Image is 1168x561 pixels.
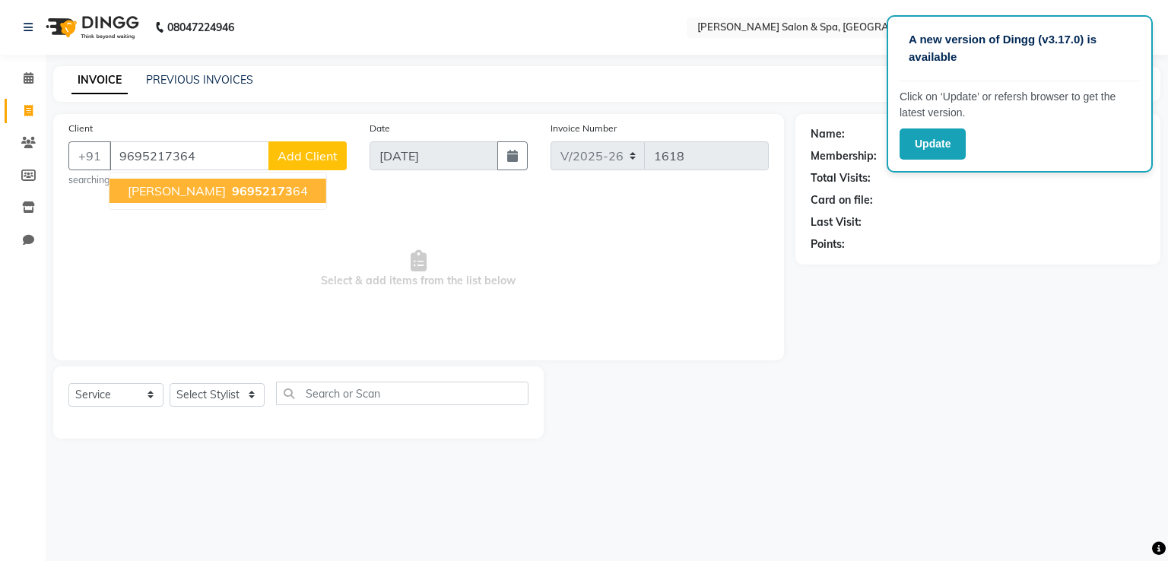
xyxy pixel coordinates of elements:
input: Search or Scan [276,382,528,405]
input: Search by Name/Mobile/Email/Code [109,141,269,170]
button: +91 [68,141,111,170]
p: A new version of Dingg (v3.17.0) is available [909,31,1131,65]
div: Membership: [811,148,877,164]
label: Invoice Number [551,122,617,135]
p: Click on ‘Update’ or refersh browser to get the latest version. [900,89,1140,121]
div: Total Visits: [811,170,871,186]
label: Client [68,122,93,135]
ngb-highlight: 64 [229,183,308,198]
div: Points: [811,236,845,252]
button: Add Client [268,141,347,170]
span: [PERSON_NAME] [128,183,226,198]
div: Card on file: [811,192,873,208]
div: Name: [811,126,845,142]
div: Last Visit: [811,214,862,230]
a: INVOICE [71,67,128,94]
span: Add Client [278,148,338,163]
span: 96952173 [232,183,293,198]
button: Update [900,128,966,160]
span: Select & add items from the list below [68,193,769,345]
label: Date [370,122,390,135]
img: logo [39,6,143,49]
b: 08047224946 [167,6,234,49]
a: PREVIOUS INVOICES [146,73,253,87]
small: searching... [68,173,347,187]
